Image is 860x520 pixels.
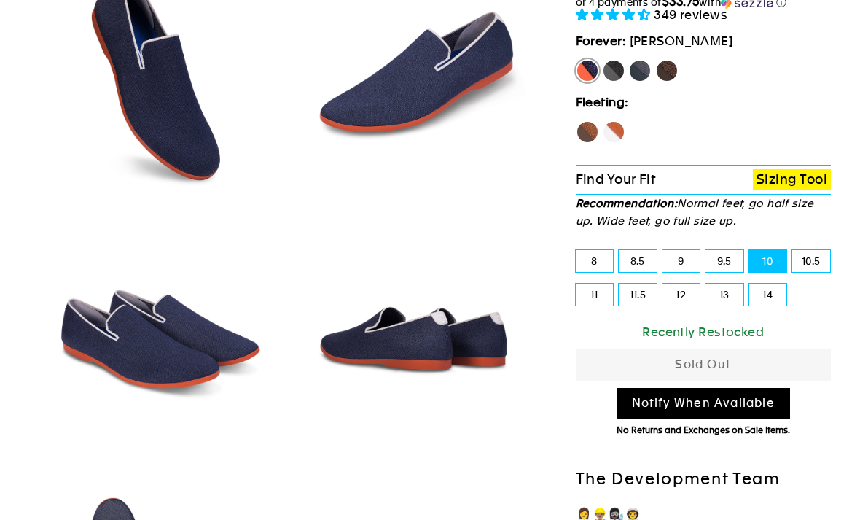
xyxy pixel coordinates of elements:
label: 8.5 [619,250,657,272]
strong: Forever: [576,34,627,48]
strong: Fleeting: [576,95,629,109]
label: 12 [662,284,700,306]
label: 8 [576,250,614,272]
label: 11 [576,284,614,306]
label: 9 [662,250,700,272]
label: Panther [602,59,625,82]
img: Marlin [292,211,536,454]
label: 13 [705,284,743,306]
label: Mustang [655,59,679,82]
h2: The Development Team [576,469,832,490]
img: Marlin [36,211,279,454]
label: Hawk [576,120,599,144]
span: 4.71 stars [576,7,654,22]
label: 10.5 [792,250,830,272]
button: Sold Out [576,349,832,381]
span: 349 reviews [654,7,727,22]
strong: Recommendation: [576,197,678,209]
a: Sizing Tool [753,169,831,190]
label: 9.5 [705,250,743,272]
span: Find Your Fit [576,171,656,187]
span: Sold Out [675,357,731,371]
label: Rhino [628,59,652,82]
label: 14 [749,284,787,306]
a: Notify When Available [617,388,790,419]
label: 10 [749,250,787,272]
span: No Returns and Exchanges on Sale Items. [617,425,790,435]
label: 11.5 [619,284,657,306]
p: Normal feet, go half size up. Wide feet, go full size up. [576,195,832,230]
span: [PERSON_NAME] [630,34,733,48]
label: [PERSON_NAME] [576,59,599,82]
div: Recently Restocked [576,322,832,342]
label: Fox [602,120,625,144]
